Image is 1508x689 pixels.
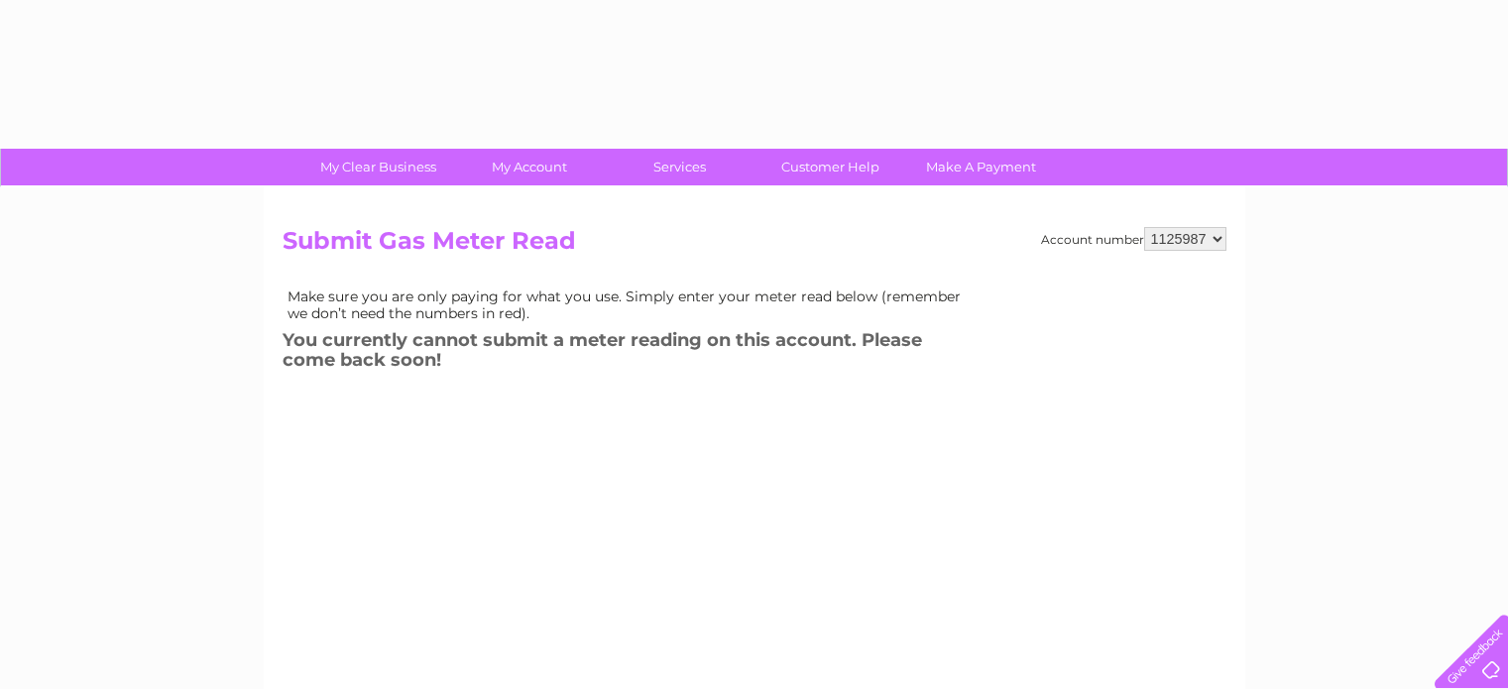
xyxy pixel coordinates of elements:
[296,149,460,185] a: My Clear Business
[283,227,1226,265] h2: Submit Gas Meter Read
[1041,227,1226,251] div: Account number
[283,326,977,381] h3: You currently cannot submit a meter reading on this account. Please come back soon!
[749,149,912,185] a: Customer Help
[447,149,611,185] a: My Account
[899,149,1063,185] a: Make A Payment
[598,149,761,185] a: Services
[283,284,977,325] td: Make sure you are only paying for what you use. Simply enter your meter read below (remember we d...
